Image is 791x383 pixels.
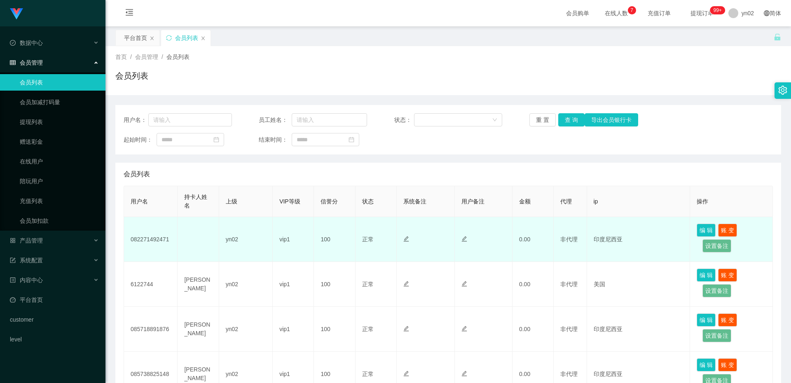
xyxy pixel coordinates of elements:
[513,217,554,262] td: 0.00
[115,0,143,27] i: 图标: menu-fold
[124,307,178,352] td: 085718891876
[560,236,578,243] span: 非代理
[558,113,585,126] button: 查 询
[403,198,426,205] span: 系统备注
[513,307,554,352] td: 0.00
[115,70,148,82] h1: 会员列表
[394,116,414,124] span: 状态：
[644,10,675,16] span: 充值订单
[697,269,716,282] button: 编 辑
[10,257,16,263] i: 图标: form
[10,60,16,65] i: 图标: table
[403,371,409,376] i: 图标: edit
[403,236,409,242] i: 图标: edit
[718,358,737,371] button: 账 变
[10,40,16,46] i: 图标: check-circle-o
[403,281,409,287] i: 图标: edit
[697,198,708,205] span: 操作
[20,213,99,229] a: 会员加扣款
[362,198,374,205] span: 状态
[20,193,99,209] a: 充值列表
[461,371,467,376] i: 图标: edit
[20,173,99,189] a: 陪玩用户
[362,281,374,287] span: 正常
[710,6,725,14] sup: 284
[403,326,409,332] i: 图标: edit
[10,8,23,20] img: logo.9652507e.png
[321,198,338,205] span: 信誉分
[219,217,273,262] td: yn02
[587,307,690,352] td: 印度尼西亚
[10,311,99,328] a: customer
[718,224,737,237] button: 账 变
[362,236,374,243] span: 正常
[314,217,355,262] td: 100
[492,117,497,123] i: 图标: down
[115,54,127,60] span: 首页
[273,262,314,307] td: vip1
[628,6,636,14] sup: 7
[135,54,158,60] span: 会员管理
[124,262,178,307] td: 6122744
[226,198,237,205] span: 上级
[314,307,355,352] td: 100
[560,326,578,332] span: 非代理
[362,371,374,377] span: 正常
[184,194,207,209] span: 持卡人姓名
[166,54,190,60] span: 会员列表
[20,153,99,170] a: 在线用户
[273,217,314,262] td: vip1
[778,86,787,95] i: 图标: setting
[124,116,148,124] span: 用户名：
[697,313,716,327] button: 编 辑
[697,224,716,237] button: 编 辑
[20,133,99,150] a: 赠送彩金
[560,281,578,287] span: 非代理
[587,262,690,307] td: 美国
[219,262,273,307] td: yn02
[630,6,633,14] p: 7
[718,269,737,282] button: 账 变
[20,114,99,130] a: 提现列表
[10,277,43,283] span: 内容中心
[461,198,484,205] span: 用户备注
[150,36,154,41] i: 图标: close
[587,217,690,262] td: 印度尼西亚
[10,277,16,283] i: 图标: profile
[529,113,556,126] button: 重 置
[124,217,178,262] td: 082271492471
[178,262,219,307] td: [PERSON_NAME]
[702,284,731,297] button: 设置备注
[10,331,99,348] a: level
[513,262,554,307] td: 0.00
[292,113,367,126] input: 请输入
[10,257,43,264] span: 系统配置
[213,137,219,142] i: 图标: calendar
[585,113,638,126] button: 导出会员银行卡
[20,74,99,91] a: 会员列表
[273,307,314,352] td: vip1
[175,30,198,46] div: 会员列表
[702,329,731,342] button: 设置备注
[314,262,355,307] td: 100
[161,54,163,60] span: /
[148,113,232,126] input: 请输入
[461,281,467,287] i: 图标: edit
[461,326,467,332] i: 图标: edit
[10,59,43,66] span: 会员管理
[178,307,219,352] td: [PERSON_NAME]
[219,307,273,352] td: yn02
[697,358,716,371] button: 编 辑
[519,198,531,205] span: 金额
[166,35,172,41] i: 图标: sync
[461,236,467,242] i: 图标: edit
[10,237,43,244] span: 产品管理
[124,30,147,46] div: 平台首页
[718,313,737,327] button: 账 变
[774,33,781,41] i: 图标: unlock
[686,10,718,16] span: 提现订单
[594,198,598,205] span: ip
[764,10,770,16] i: 图标: global
[702,239,731,252] button: 设置备注
[10,238,16,243] i: 图标: appstore-o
